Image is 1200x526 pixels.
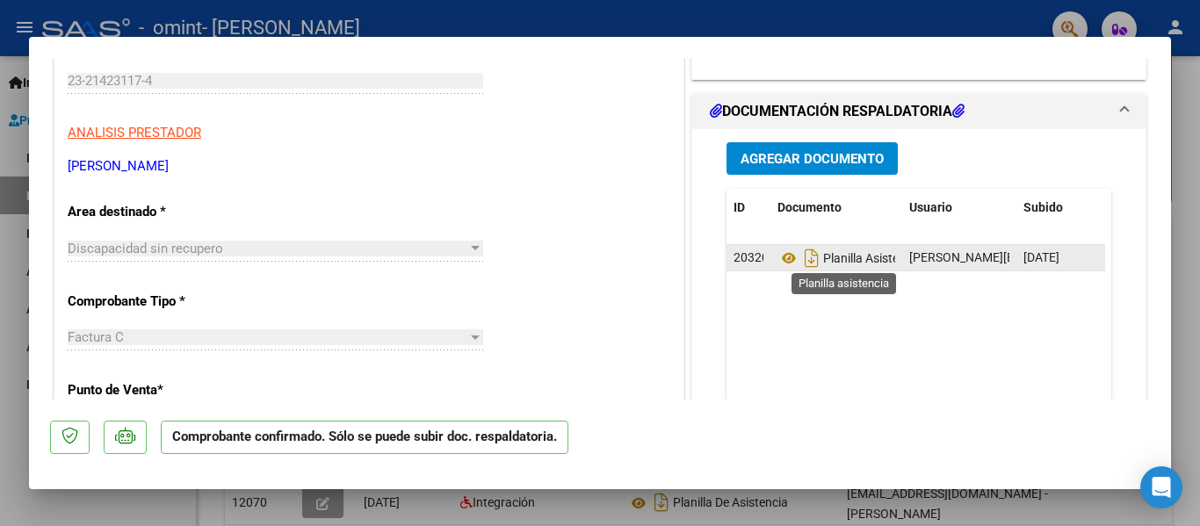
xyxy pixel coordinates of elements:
[777,251,922,265] span: Planilla Asistencia
[770,189,902,227] datatable-header-cell: Documento
[727,142,898,175] button: Agregar Documento
[902,189,1016,227] datatable-header-cell: Usuario
[741,151,884,167] span: Agregar Documento
[1104,189,1192,227] datatable-header-cell: Acción
[727,189,770,227] datatable-header-cell: ID
[710,101,965,122] h1: DOCUMENTACIÓN RESPALDATORIA
[68,241,223,256] span: Discapacidad sin recupero
[68,380,249,400] p: Punto de Venta
[68,156,670,177] p: [PERSON_NAME]
[68,125,201,141] span: ANALISIS PRESTADOR
[692,129,1146,494] div: DOCUMENTACIÓN RESPALDATORIA
[68,202,249,222] p: Area destinado *
[800,244,823,272] i: Descargar documento
[1016,189,1104,227] datatable-header-cell: Subido
[1023,250,1059,264] span: [DATE]
[734,200,745,214] span: ID
[909,200,952,214] span: Usuario
[68,292,249,312] p: Comprobante Tipo *
[1023,200,1063,214] span: Subido
[161,421,568,455] p: Comprobante confirmado. Sólo se puede subir doc. respaldatoria.
[68,329,124,345] span: Factura C
[734,250,769,264] span: 20320
[777,200,842,214] span: Documento
[1140,466,1182,508] div: Open Intercom Messenger
[692,94,1146,129] mat-expansion-panel-header: DOCUMENTACIÓN RESPALDATORIA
